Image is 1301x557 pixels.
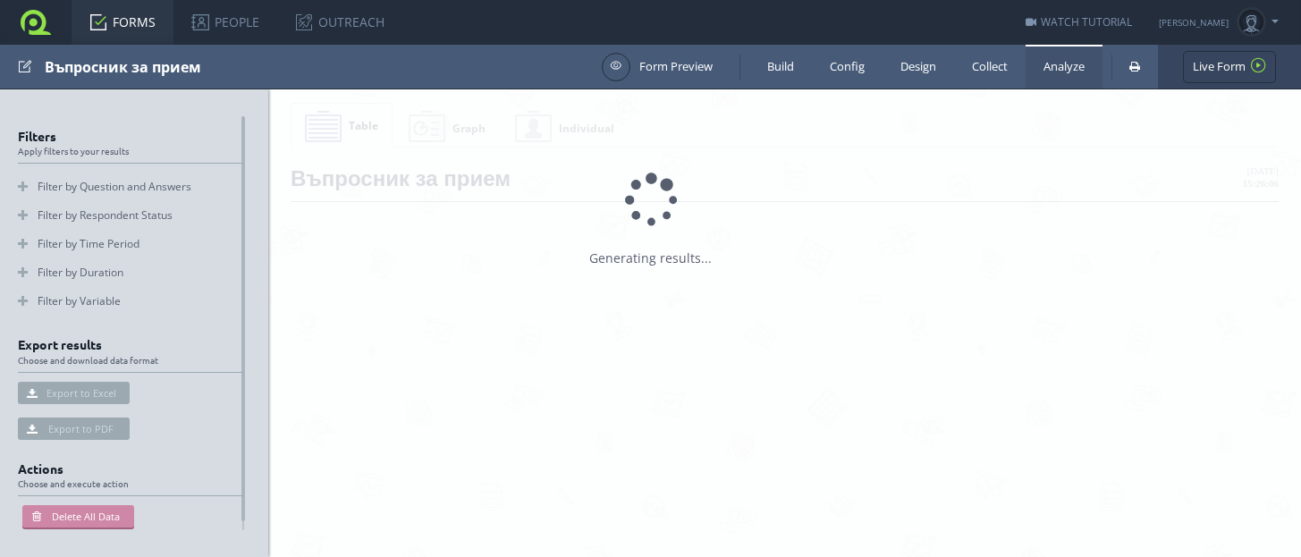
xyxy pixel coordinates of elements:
[812,45,883,89] a: Config
[18,287,243,316] a: Filter by Variable
[18,173,243,201] a: Filter by Question and Answers
[18,230,243,258] a: Filter by Time Period
[602,53,713,81] a: Form Preview
[883,45,954,89] a: Design
[18,462,261,496] h2: Actions
[954,45,1026,89] a: Collect
[589,250,712,266] div: Generating results...
[18,130,261,164] h2: Filters
[18,201,243,230] a: Filter by Respondent Status
[1026,45,1102,89] a: Analyze
[18,258,243,287] a: Filter by Duration
[18,382,130,404] button: Export to Excel
[22,505,134,527] button: Delete All Data
[45,45,593,89] div: Въпросник за прием
[1183,51,1276,83] a: Live Form
[749,45,812,89] a: Build
[18,55,32,78] span: Edit
[18,338,261,372] h2: Export results
[18,146,261,156] span: Apply filters to your results
[18,478,261,488] span: Choose and execute action
[1026,14,1132,30] a: WATCH TUTORIAL
[18,418,130,440] button: Export to PDF
[18,355,261,365] span: Choose and download data format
